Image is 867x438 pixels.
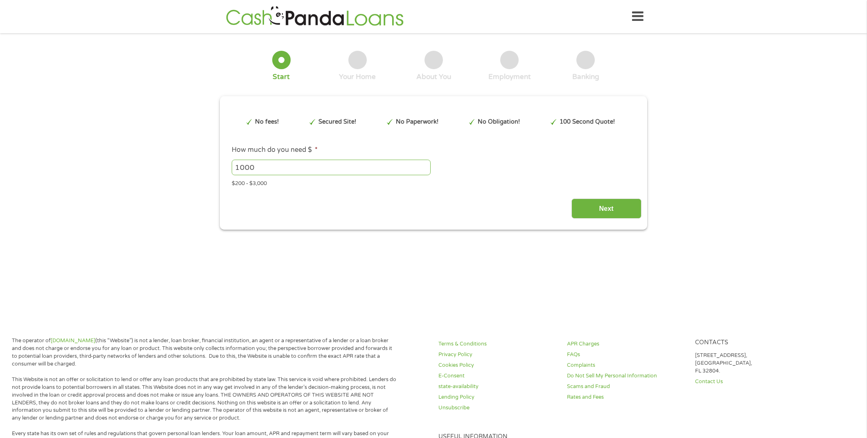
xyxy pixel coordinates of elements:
div: Your Home [339,72,376,81]
a: Scams and Fraud [567,383,685,391]
p: No fees! [255,117,279,126]
a: [DOMAIN_NAME] [51,337,95,344]
p: The operator of (this “Website”) is not a lender, loan broker, financial institution, an agent or... [12,337,397,368]
div: About You [416,72,451,81]
img: GetLoanNow Logo [224,5,406,28]
a: E-Consent [438,372,557,380]
p: This Website is not an offer or solicitation to lend or offer any loan products that are prohibit... [12,376,397,422]
p: [STREET_ADDRESS], [GEOGRAPHIC_DATA], FL 32804. [695,352,813,375]
label: How much do you need $ [232,146,318,154]
a: APR Charges [567,340,685,348]
a: Lending Policy [438,393,557,401]
div: Banking [572,72,599,81]
a: state-availability [438,383,557,391]
p: No Paperwork! [396,117,438,126]
a: FAQs [567,351,685,359]
div: Employment [488,72,531,81]
a: Complaints [567,361,685,369]
a: Terms & Conditions [438,340,557,348]
a: Privacy Policy [438,351,557,359]
a: Unsubscribe [438,404,557,412]
input: Next [571,199,641,219]
p: Secured Site! [318,117,356,126]
div: $200 - $3,000 [232,177,635,188]
a: Cookies Policy [438,361,557,369]
a: Rates and Fees [567,393,685,401]
p: 100 Second Quote! [560,117,615,126]
p: No Obligation! [478,117,520,126]
a: Do Not Sell My Personal Information [567,372,685,380]
div: Start [273,72,290,81]
a: Contact Us [695,378,813,386]
h4: Contacts [695,339,813,347]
